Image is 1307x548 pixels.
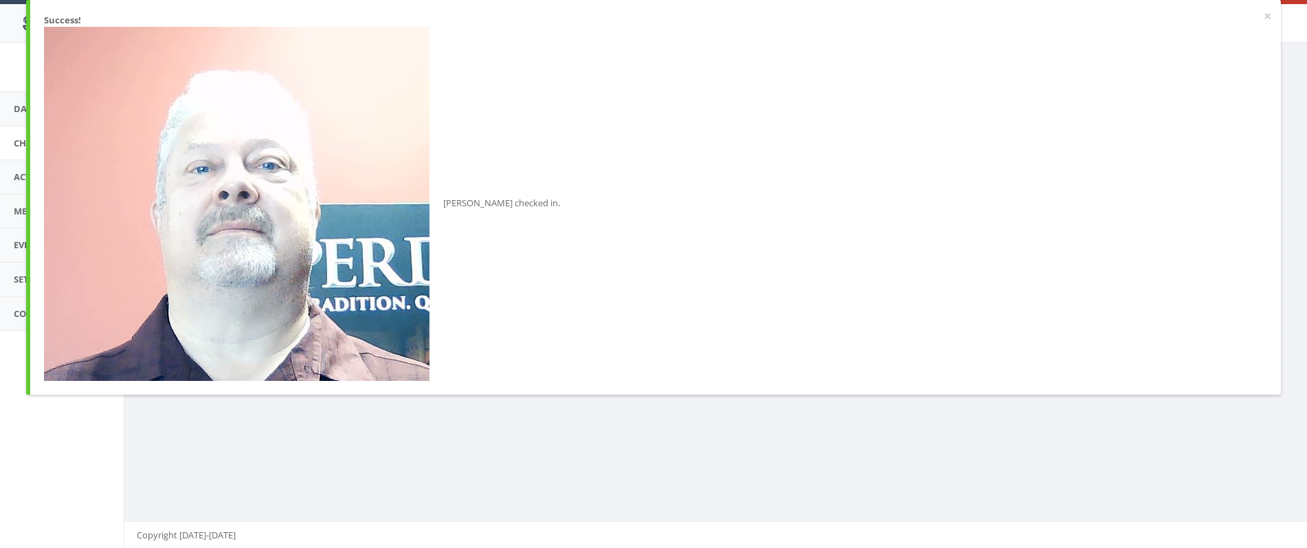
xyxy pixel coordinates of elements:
span: Contact Us [14,307,70,320]
button: × [1264,10,1271,23]
span: Settings [14,273,56,285]
img: speedin_logo.png [16,10,102,36]
span: Members [14,205,57,217]
img: WIN_20200824_14_20_23_Pro.jpg [44,27,429,381]
div: Success! [44,14,1267,27]
span: Events [14,239,47,251]
div: [PERSON_NAME] checked in. [44,27,1267,381]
